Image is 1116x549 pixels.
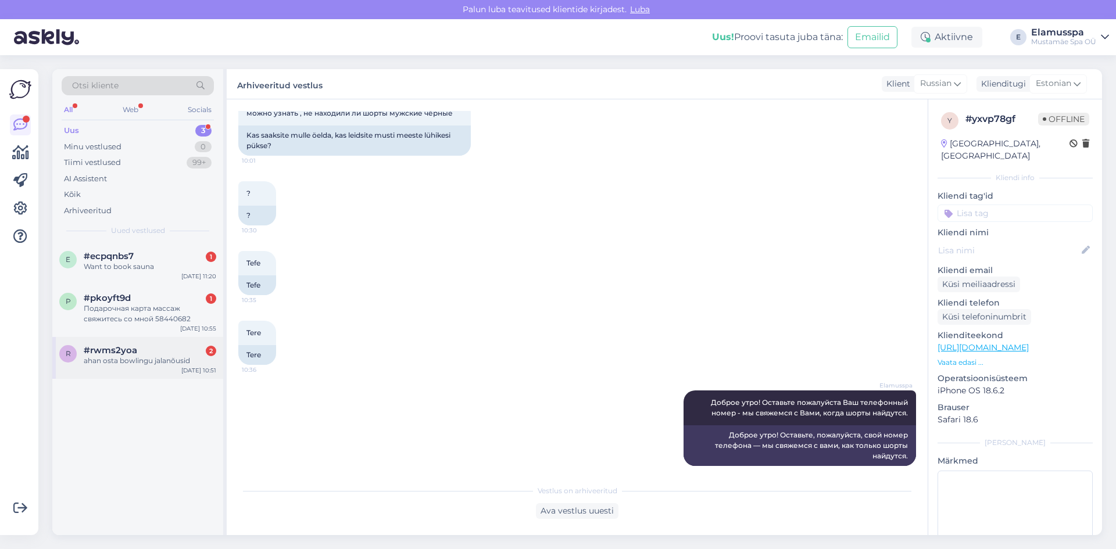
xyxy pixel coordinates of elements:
[180,324,216,333] div: [DATE] 10:55
[206,293,216,304] div: 1
[66,255,70,264] span: e
[938,244,1079,257] input: Lisa nimi
[938,204,1093,222] input: Lisa tag
[84,261,216,272] div: Want to book sauna
[242,365,285,374] span: 10:36
[62,102,75,117] div: All
[627,4,653,15] span: Luba
[246,189,251,198] span: ?
[238,345,276,365] div: Tere
[711,398,910,417] span: Доброе утро! Оставьте пожалуйста Ваш телефонный номер - мы свяжемся с Вами, когда шорты найдутся.
[111,225,165,236] span: Uued vestlused
[869,467,913,475] span: 11:31
[187,157,212,168] div: 99+
[938,173,1093,183] div: Kliendi info
[882,78,910,90] div: Klient
[938,401,1093,414] p: Brauser
[920,77,952,90] span: Russian
[938,372,1093,385] p: Operatsioonisüsteem
[938,264,1093,277] p: Kliendi email
[195,125,212,137] div: 3
[712,31,734,42] b: Uus!
[869,381,913,390] span: Elamusspa
[181,272,216,281] div: [DATE] 11:20
[238,206,276,225] div: ?
[1031,28,1109,46] a: ElamusspaMustamäe Spa OÜ
[242,226,285,235] span: 10:30
[237,76,323,92] label: Arhiveeritud vestlus
[938,437,1093,448] div: [PERSON_NAME]
[64,157,121,168] div: Tiimi vestlused
[120,102,141,117] div: Web
[246,109,453,117] span: можно узнать , не находили ли шорты мужские чёрные
[84,251,134,261] span: #ecpqnbs7
[84,356,216,366] div: ahan osta bowlingu jalanõusid
[206,346,216,356] div: 2
[938,455,1093,467] p: Märkmed
[911,27,982,48] div: Aktiivne
[238,125,471,156] div: Kas saaksite mulle öelda, kas leidsite musti meeste lühikesi pükse?
[947,116,952,125] span: y
[938,329,1093,342] p: Klienditeekond
[64,141,121,153] div: Minu vestlused
[941,138,1069,162] div: [GEOGRAPHIC_DATA], [GEOGRAPHIC_DATA]
[242,296,285,304] span: 10:35
[84,345,137,356] span: #rwms2yoa
[938,385,1093,397] p: iPhone OS 18.6.2
[938,309,1031,325] div: Küsi telefoninumbrit
[64,205,112,217] div: Arhiveeritud
[965,112,1038,126] div: # yxvp78gf
[538,486,617,496] span: Vestlus on arhiveeritud
[938,357,1093,368] p: Vaata edasi ...
[1031,37,1096,46] div: Mustamäe Spa OÜ
[938,227,1093,239] p: Kliendi nimi
[84,293,131,303] span: #pkoyft9d
[938,414,1093,426] p: Safari 18.6
[246,328,261,337] span: Tere
[206,252,216,262] div: 1
[84,303,216,324] div: Подарочная карта массаж свяжитесь со мной 58440682
[536,503,618,519] div: Ava vestlus uuesti
[977,78,1026,90] div: Klienditugi
[242,156,285,165] span: 10:01
[1031,28,1096,37] div: Elamusspa
[185,102,214,117] div: Socials
[72,80,119,92] span: Otsi kliente
[847,26,897,48] button: Emailid
[684,425,916,466] div: Доброе утро! Оставьте, пожалуйста, свой номер телефона — мы свяжемся с вами, как только шорты най...
[246,259,260,267] span: Tefe
[181,366,216,375] div: [DATE] 10:51
[938,277,1020,292] div: Küsi meiliaadressi
[1038,113,1089,125] span: Offline
[64,173,107,185] div: AI Assistent
[938,190,1093,202] p: Kliendi tag'id
[1036,77,1071,90] span: Estonian
[64,189,81,200] div: Kõik
[64,125,79,137] div: Uus
[712,30,843,44] div: Proovi tasuta juba täna:
[66,297,71,306] span: p
[938,342,1029,353] a: [URL][DOMAIN_NAME]
[1010,29,1026,45] div: E
[195,141,212,153] div: 0
[238,275,276,295] div: Tefe
[938,297,1093,309] p: Kliendi telefon
[9,78,31,101] img: Askly Logo
[66,349,71,358] span: r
